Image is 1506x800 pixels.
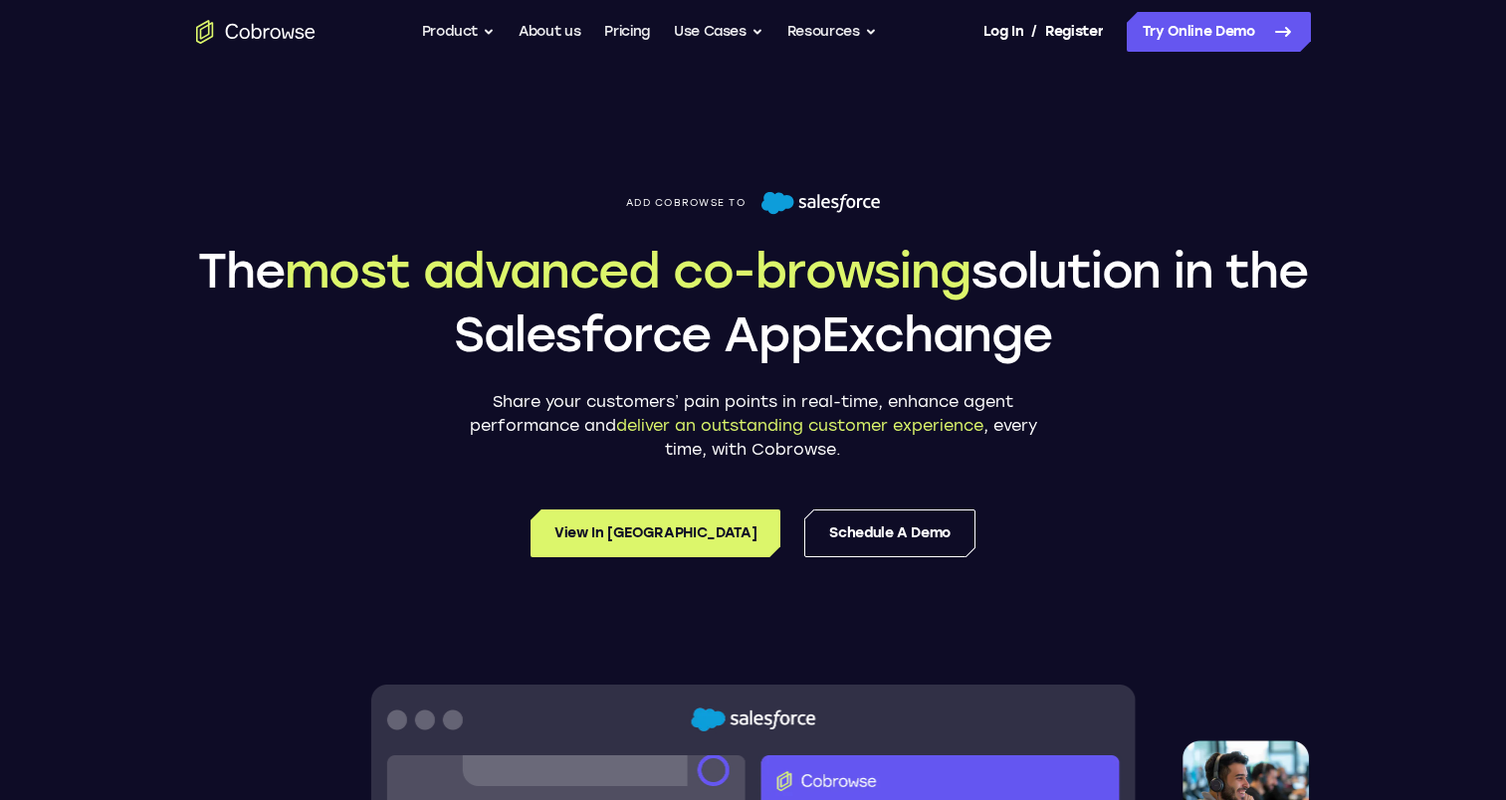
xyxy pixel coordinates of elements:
a: Try Online Demo [1127,12,1311,52]
a: About us [519,12,580,52]
span: most advanced co-browsing [285,242,970,300]
button: Product [422,12,496,52]
h1: The solution in the Salesforce AppExchange [196,239,1311,366]
span: deliver an outstanding customer experience [616,416,983,435]
span: Add Cobrowse to [626,197,746,209]
a: Register [1045,12,1103,52]
p: Share your customers’ pain points in real-time, enhance agent performance and , every time, with ... [455,390,1052,462]
a: Go to the home page [196,20,316,44]
a: Schedule a Demo [804,509,975,557]
button: Resources [787,12,877,52]
span: / [1031,20,1037,44]
a: View in [GEOGRAPHIC_DATA] [531,509,780,557]
a: Log In [983,12,1023,52]
img: Salesforce logo [761,191,880,215]
button: Use Cases [674,12,763,52]
a: Pricing [604,12,650,52]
